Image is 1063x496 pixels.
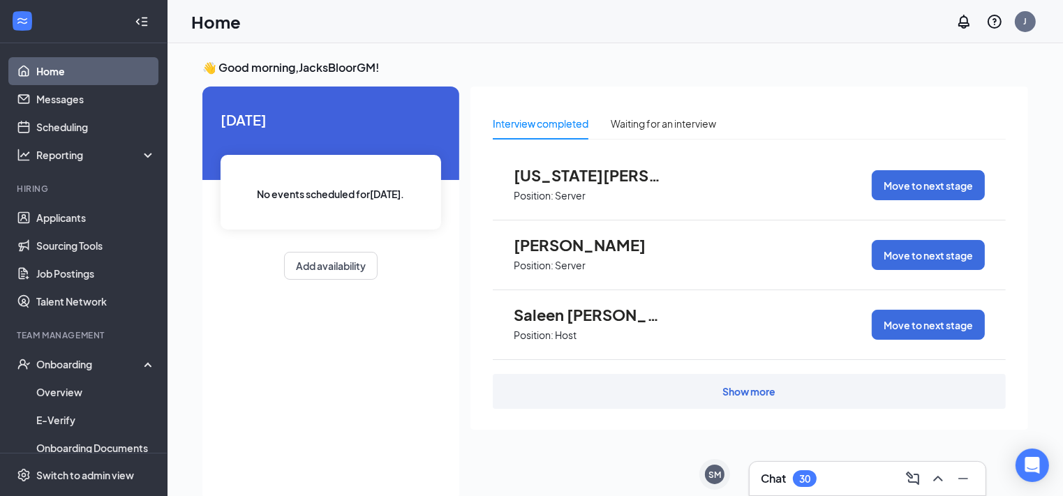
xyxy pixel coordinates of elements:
h3: 👋 Good morning, JacksBloorGM ! [202,60,1028,75]
div: Onboarding [36,357,144,371]
a: Scheduling [36,113,156,141]
a: E-Verify [36,406,156,434]
div: Hiring [17,183,153,195]
h1: Home [191,10,241,33]
button: ComposeMessage [902,467,924,490]
a: Onboarding Documents [36,434,156,462]
p: Position: [514,189,553,202]
div: Show more [723,384,776,398]
span: No events scheduled for [DATE] . [258,186,405,202]
a: Applicants [36,204,156,232]
p: Server [555,259,586,272]
svg: ChevronUp [930,470,946,487]
p: Position: [514,259,553,272]
a: Job Postings [36,260,156,287]
div: J [1024,15,1027,27]
span: [US_STATE][PERSON_NAME] [514,166,667,184]
div: Reporting [36,148,156,162]
div: Switch to admin view [36,468,134,482]
svg: Settings [17,468,31,482]
div: Team Management [17,329,153,341]
a: Messages [36,85,156,113]
div: Open Intercom Messenger [1016,449,1049,482]
p: Host [555,329,577,342]
button: Move to next stage [872,240,985,270]
svg: Notifications [956,13,972,30]
span: [PERSON_NAME] [514,236,667,254]
a: Overview [36,378,156,406]
button: Add availability [284,252,378,280]
svg: Minimize [955,470,972,487]
p: Server [555,189,586,202]
p: Position: [514,329,553,342]
svg: WorkstreamLogo [15,14,29,28]
a: Talent Network [36,287,156,315]
svg: Analysis [17,148,31,162]
button: Move to next stage [872,310,985,340]
svg: QuestionInfo [986,13,1003,30]
button: ChevronUp [927,467,949,490]
div: SM [708,469,721,481]
button: Move to next stage [872,170,985,200]
span: [DATE] [221,109,441,130]
div: 30 [799,473,810,485]
div: Interview completed [493,116,588,131]
h3: Chat [761,471,786,486]
svg: Collapse [135,15,149,29]
a: Sourcing Tools [36,232,156,260]
a: Home [36,57,156,85]
div: Waiting for an interview [611,116,716,131]
button: Minimize [952,467,974,490]
span: Saleen [PERSON_NAME] [514,306,667,324]
svg: UserCheck [17,357,31,371]
svg: ComposeMessage [905,470,921,487]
